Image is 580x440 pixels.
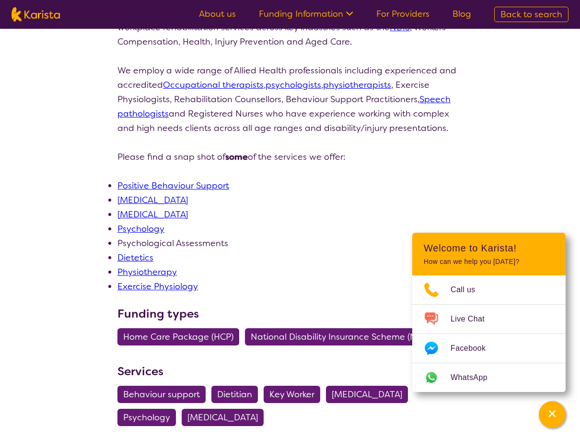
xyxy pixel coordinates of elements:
[494,7,568,22] a: Back to search
[211,389,264,400] a: Dietitian
[452,8,471,20] a: Blog
[500,9,562,20] span: Back to search
[424,258,554,266] p: How can we help you [DATE]?
[182,412,269,423] a: [MEDICAL_DATA]
[187,409,258,426] span: [MEDICAL_DATA]
[117,281,198,292] a: Exercise Physiology
[117,194,188,206] a: [MEDICAL_DATA]
[117,331,245,343] a: Home Care Package (HCP)
[326,389,414,400] a: [MEDICAL_DATA]
[412,363,566,392] a: Web link opens in a new tab.
[123,409,170,426] span: Psychology
[117,150,463,164] p: Please find a snap shot of of the services we offer:
[217,386,252,403] span: Dietitian
[123,328,233,345] span: Home Care Package (HCP)
[117,223,164,235] a: Psychology
[225,151,248,163] strong: some
[264,389,326,400] a: Key Worker
[451,341,497,356] span: Facebook
[266,79,321,91] a: psychologists
[539,401,566,428] button: Channel Menu
[412,233,566,392] div: Channel Menu
[123,386,200,403] span: Behaviour support
[412,275,566,392] ul: Choose channel
[424,242,554,254] h2: Welcome to Karista!
[117,305,463,322] h3: Funding types
[251,328,432,345] span: National Disability Insurance Scheme (NDIS)
[376,8,429,20] a: For Providers
[323,79,391,91] a: physiotherapists
[117,252,153,263] a: Dietetics
[259,8,353,20] a: Funding Information
[117,412,182,423] a: Psychology
[117,63,463,135] p: We employ a wide range of Allied Health professionals including experienced and accredited , , , ...
[117,180,229,191] a: Positive Behaviour Support
[245,331,444,343] a: National Disability Insurance Scheme (NDIS)
[451,312,496,326] span: Live Chat
[163,79,264,91] a: Occupational therapists
[117,209,188,220] a: [MEDICAL_DATA]
[199,8,236,20] a: About us
[332,386,402,403] span: [MEDICAL_DATA]
[451,370,499,385] span: WhatsApp
[117,236,463,250] li: Psychological Assessments
[117,266,177,278] a: Physiotherapy
[12,7,60,22] img: Karista logo
[451,283,487,297] span: Call us
[269,386,314,403] span: Key Worker
[117,389,211,400] a: Behaviour support
[117,363,463,380] h3: Services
